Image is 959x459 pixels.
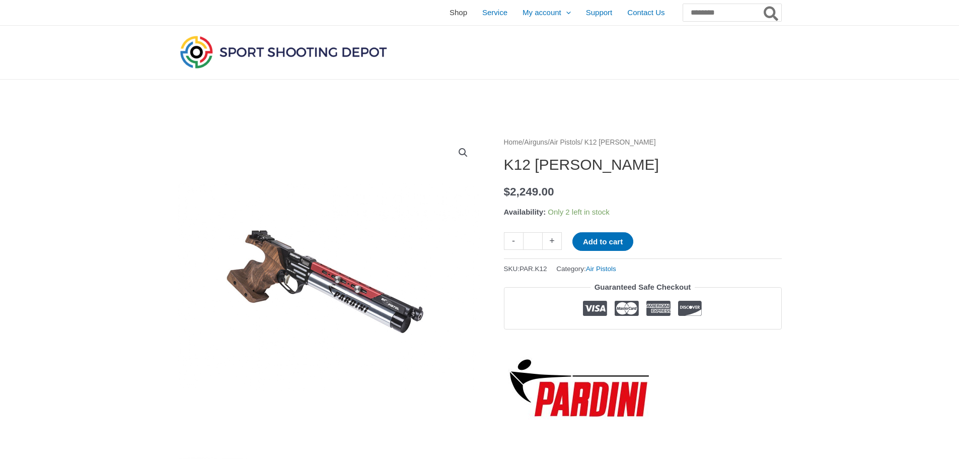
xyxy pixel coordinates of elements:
span: $ [504,185,510,198]
a: Air Pistols [550,139,580,146]
bdi: 2,249.00 [504,185,554,198]
a: - [504,232,523,250]
nav: Breadcrumb [504,136,782,149]
button: Search [762,4,781,21]
span: PAR.K12 [520,265,547,273]
a: Pardini [504,357,655,420]
span: SKU: [504,263,547,275]
a: Airguns [524,139,548,146]
a: View full-screen image gallery [454,144,472,162]
button: Add to cart [572,232,633,251]
a: Air Pistols [586,265,616,273]
img: Sport Shooting Depot [178,33,389,71]
span: Only 2 left in stock [548,208,610,216]
a: + [543,232,562,250]
legend: Guaranteed Safe Checkout [591,280,695,294]
iframe: Customer reviews powered by Trustpilot [504,337,782,349]
span: Category: [556,263,616,275]
input: Product quantity [523,232,543,250]
h1: K12 [PERSON_NAME] [504,156,782,174]
span: Availability: [504,208,546,216]
a: Home [504,139,523,146]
